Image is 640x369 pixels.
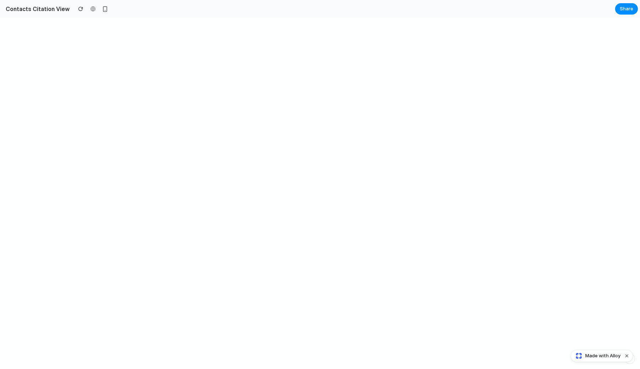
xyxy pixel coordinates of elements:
button: Dismiss watermark [623,352,631,360]
span: Share [620,5,633,12]
button: Share [615,3,638,15]
h2: Contacts Citation View [3,5,70,13]
span: Made with Alloy [585,352,620,359]
a: Made with Alloy [571,352,621,359]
